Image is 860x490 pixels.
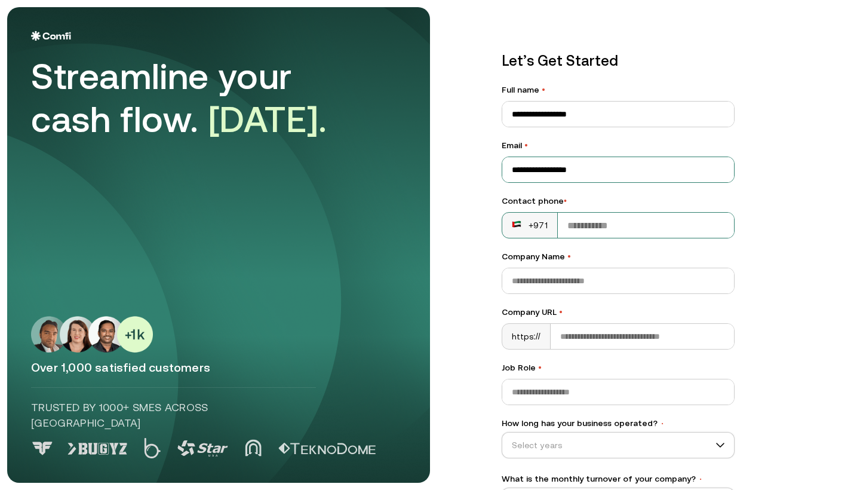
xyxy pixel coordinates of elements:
span: [DATE]. [208,99,327,140]
img: Logo 5 [278,443,376,455]
div: +971 [512,219,548,231]
div: https:// [502,324,551,349]
p: Let’s Get Started [502,50,735,72]
span: • [559,307,563,317]
label: Company URL [502,306,735,318]
label: What is the monthly turnover of your company? [502,473,735,485]
div: Streamline your cash flow. [31,55,365,141]
img: Logo 0 [31,442,54,455]
img: Logo 1 [67,443,127,455]
img: Logo 4 [245,439,262,457]
span: • [538,363,542,372]
p: Over 1,000 satisfied customers [31,360,406,375]
label: Full name [502,84,735,96]
label: Company Name [502,250,735,263]
div: Contact phone [502,195,735,207]
span: • [567,252,571,261]
label: Job Role [502,362,735,374]
img: Logo [31,31,71,41]
label: Email [502,139,735,152]
p: Trusted by 1000+ SMEs across [GEOGRAPHIC_DATA] [31,400,316,431]
label: How long has your business operated? [502,417,735,430]
img: Logo 2 [144,438,161,458]
span: • [542,85,545,94]
span: • [564,196,567,206]
img: Logo 3 [177,440,228,457]
span: • [698,475,703,483]
span: • [524,140,528,150]
span: • [660,419,665,428]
